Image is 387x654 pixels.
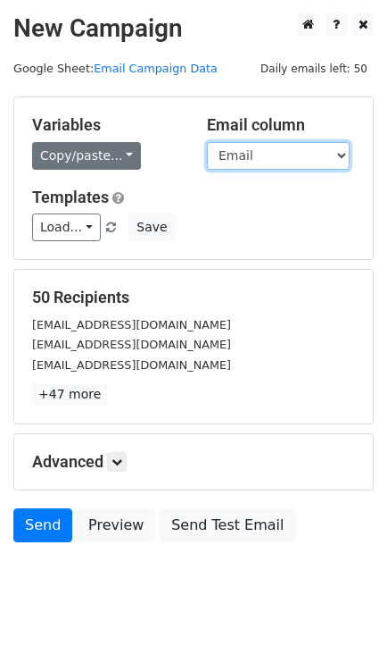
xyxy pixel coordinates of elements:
[13,13,374,44] h2: New Campaign
[128,214,175,241] button: Save
[254,62,374,75] a: Daily emails left: 50
[32,318,231,331] small: [EMAIL_ADDRESS][DOMAIN_NAME]
[32,452,355,472] h5: Advanced
[94,62,218,75] a: Email Campaign Data
[13,508,72,542] a: Send
[32,142,141,170] a: Copy/paste...
[13,62,218,75] small: Google Sheet:
[254,59,374,79] span: Daily emails left: 50
[32,188,109,206] a: Templates
[207,115,355,135] h5: Email column
[298,568,387,654] iframe: Chat Widget
[32,383,107,406] a: +47 more
[32,288,355,307] h5: 50 Recipients
[77,508,155,542] a: Preview
[32,358,231,372] small: [EMAIL_ADDRESS][DOMAIN_NAME]
[32,214,101,241] a: Load...
[32,338,231,351] small: [EMAIL_ADDRESS][DOMAIN_NAME]
[32,115,180,135] h5: Variables
[160,508,295,542] a: Send Test Email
